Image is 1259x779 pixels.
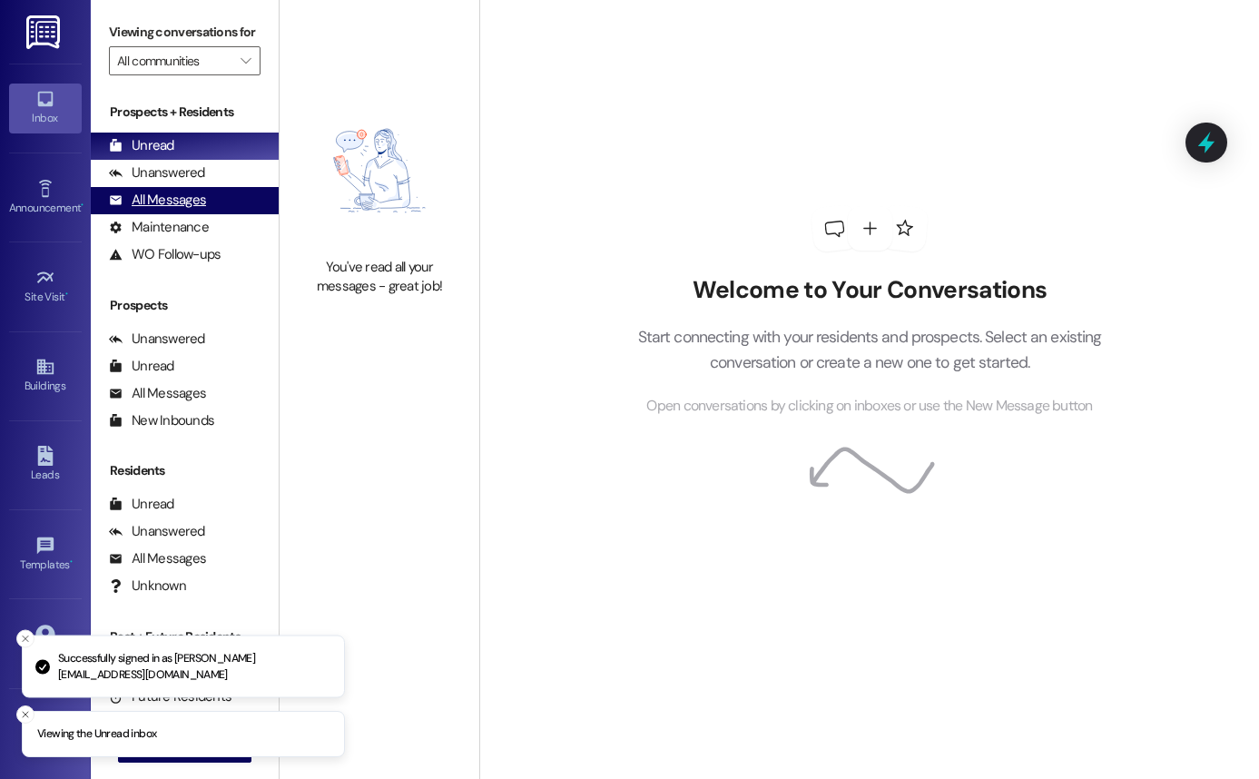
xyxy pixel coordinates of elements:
a: Inbox [9,84,82,133]
p: Successfully signed in as [PERSON_NAME][EMAIL_ADDRESS][DOMAIN_NAME] [58,651,330,683]
a: Templates • [9,530,82,579]
input: All communities [117,46,231,75]
button: Close toast [16,630,34,648]
img: empty-state [300,93,459,249]
a: Support [9,708,82,757]
i:  [241,54,251,68]
div: Unread [109,136,174,155]
div: Unread [109,495,174,514]
p: Viewing the Unread inbox [37,726,156,743]
div: Prospects [91,296,279,315]
h2: Welcome to Your Conversations [610,276,1129,305]
div: Residents [91,461,279,480]
div: WO Follow-ups [109,245,221,264]
span: Open conversations by clicking on inboxes or use the New Message button [646,395,1092,418]
div: Unanswered [109,163,205,182]
div: All Messages [109,549,206,568]
div: Maintenance [109,218,209,237]
div: All Messages [109,191,206,210]
p: Start connecting with your residents and prospects. Select an existing conversation or create a n... [610,324,1129,376]
div: Unread [109,357,174,376]
div: Unanswered [109,330,205,349]
a: Leads [9,440,82,489]
div: You've read all your messages - great job! [300,258,459,297]
span: • [81,199,84,212]
a: Account [9,619,82,668]
a: Site Visit • [9,262,82,311]
div: New Inbounds [109,411,214,430]
button: Close toast [16,705,34,724]
a: Buildings [9,351,82,400]
img: ResiDesk Logo [26,15,64,49]
div: Unanswered [109,522,205,541]
span: • [70,556,73,568]
span: • [65,288,68,301]
label: Viewing conversations for [109,18,261,46]
div: Prospects + Residents [91,103,279,122]
div: All Messages [109,384,206,403]
div: Unknown [109,577,186,596]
